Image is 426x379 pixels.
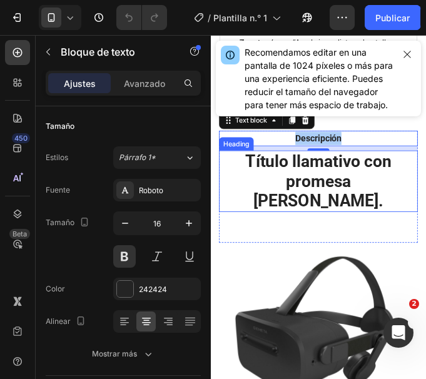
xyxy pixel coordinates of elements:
[245,47,393,110] font: Recomendamos editar en una pantalla de 1024 píxeles o más para una experiencia eficiente. Puedes ...
[113,146,201,169] button: Párrafo 1*
[139,186,163,195] font: Roboto
[33,3,94,13] strong: Zapatos / ropa:
[29,28,216,54] p: “Soporte continuo para consultas de uso y seguridad del producto.”
[46,316,71,326] font: Alinear
[124,78,165,89] font: Avanzado
[25,91,67,103] div: Text block
[13,230,27,238] font: Beta
[61,46,135,58] font: Bloque de texto
[46,185,70,195] font: Fuente
[119,153,156,162] font: Párrafo 1*
[139,285,167,294] font: 242424
[21,110,225,125] p: Descripción
[375,13,410,23] font: Publicar
[12,118,46,129] div: Heading
[14,134,28,143] font: 450
[19,109,226,126] div: Rich Text Editor. Editing area: main
[208,13,211,23] font: /
[61,44,167,59] p: Bloque de texto
[365,5,420,30] button: Publicar
[29,2,216,28] p: “Ayuda inmediata sobre tallas, cuidado y devoluciones.”
[46,121,74,131] font: Tamaño
[46,153,68,162] font: Estilos
[46,218,74,227] font: Tamaño
[412,300,417,308] font: 2
[383,318,413,348] iframe: Chat en vivo de Intercom
[92,349,137,358] font: Mostrar más
[116,5,167,30] div: Deshacer/Rehacer
[34,29,119,39] strong: Cosméticos / cremas:
[64,78,96,89] font: Ajustes
[46,284,65,293] font: Color
[211,35,426,379] iframe: Área de diseño
[213,13,267,23] font: Plantilla n.° 1
[9,131,236,201] h2: Título llamativo con promesa [PERSON_NAME].
[46,343,201,365] button: Mostrar más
